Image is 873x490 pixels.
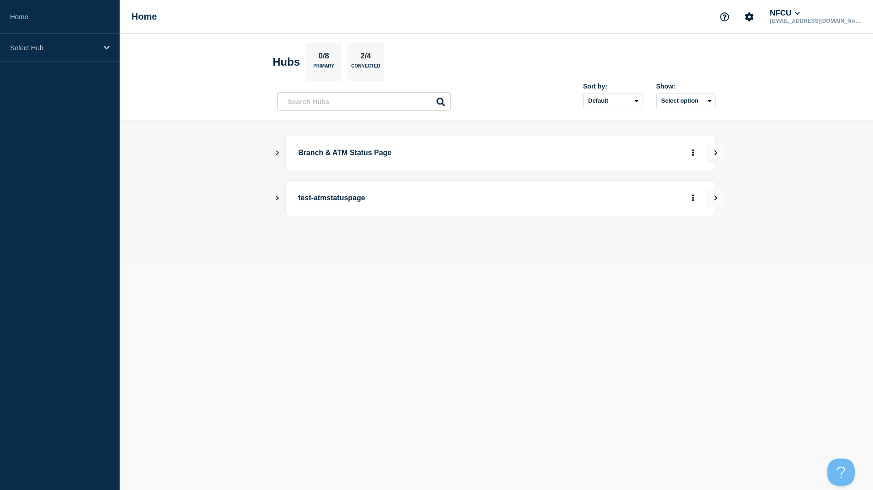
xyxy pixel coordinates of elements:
[827,459,855,486] iframe: Help Scout Beacon - Open
[768,18,863,24] p: [EMAIL_ADDRESS][DOMAIN_NAME]
[583,94,642,108] select: Sort by
[10,44,98,52] p: Select Hub
[656,94,715,108] button: Select option
[583,83,642,90] div: Sort by:
[277,92,451,111] input: Search Hubs
[768,9,802,18] button: NFCU
[656,83,715,90] div: Show:
[687,145,699,162] button: More actions
[273,56,300,68] h2: Hubs
[687,190,699,207] button: More actions
[275,150,280,156] button: Show Connected Hubs
[706,189,724,207] button: View
[351,63,380,73] p: Connected
[313,63,334,73] p: Primary
[715,7,734,26] button: Support
[298,145,551,162] p: Branch & ATM Status Page
[131,11,157,22] h1: Home
[706,144,724,162] button: View
[740,7,759,26] button: Account settings
[315,52,333,63] p: 0/8
[357,52,375,63] p: 2/4
[275,195,280,202] button: Show Connected Hubs
[298,190,551,207] p: test-atmstatuspage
